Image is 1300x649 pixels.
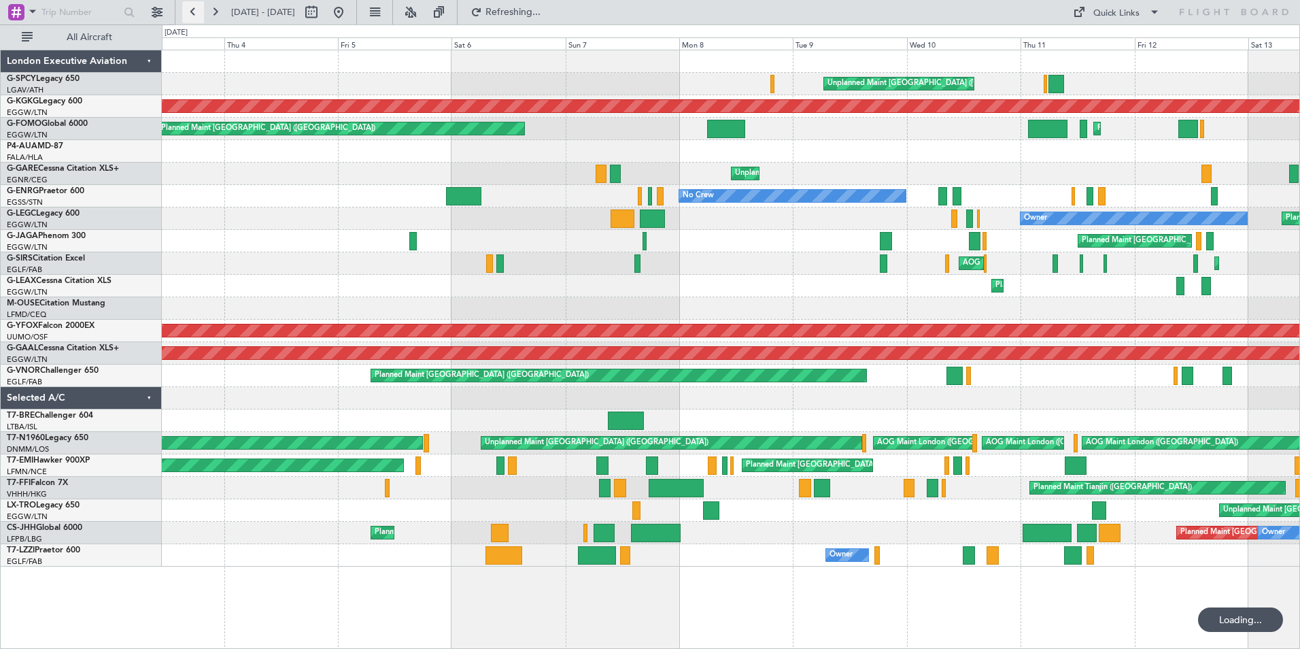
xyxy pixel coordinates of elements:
[986,433,1138,453] div: AOG Maint London ([GEOGRAPHIC_DATA])
[7,456,90,465] a: T7-EMIHawker 900XP
[735,163,823,184] div: Unplanned Maint Chester
[7,377,42,387] a: EGLF/FAB
[1262,522,1285,543] div: Owner
[7,479,68,487] a: T7-FFIFalcon 7X
[35,33,143,42] span: All Aircraft
[7,120,41,128] span: G-FOMO
[7,422,37,432] a: LTBA/ISL
[7,299,39,307] span: M-OUSE
[7,107,48,118] a: EGGW/LTN
[7,277,112,285] a: G-LEAXCessna Citation XLS
[1198,608,1283,632] div: Loading...
[7,367,99,375] a: G-VNORChallenger 650
[375,365,589,386] div: Planned Maint [GEOGRAPHIC_DATA] ([GEOGRAPHIC_DATA])
[7,142,37,150] span: P4-AUA
[1033,478,1192,498] div: Planned Maint Tianjin ([GEOGRAPHIC_DATA])
[7,220,48,230] a: EGGW/LTN
[7,456,33,465] span: T7-EMI
[7,232,86,240] a: G-JAGAPhenom 300
[877,433,1029,453] div: AOG Maint London ([GEOGRAPHIC_DATA])
[7,130,48,140] a: EGGW/LTN
[907,37,1021,50] div: Wed 10
[1021,37,1134,50] div: Thu 11
[224,37,338,50] div: Thu 4
[7,85,44,95] a: LGAV/ATH
[165,27,188,39] div: [DATE]
[7,344,38,352] span: G-GAAL
[7,265,42,275] a: EGLF/FAB
[7,512,48,522] a: EGGW/LTN
[7,501,36,510] span: LX-TRO
[7,501,80,510] a: LX-TROLegacy 650
[338,37,451,50] div: Fri 5
[995,276,1210,296] div: Planned Maint [GEOGRAPHIC_DATA] ([GEOGRAPHIC_DATA])
[7,210,36,218] span: G-LEGC
[7,232,38,240] span: G-JAGA
[1135,37,1248,50] div: Fri 12
[7,489,47,499] a: VHHH/HKG
[793,37,906,50] div: Tue 9
[7,277,36,285] span: G-LEAX
[110,37,224,50] div: Wed 3
[1086,433,1238,453] div: AOG Maint London ([GEOGRAPHIC_DATA])
[1093,7,1140,20] div: Quick Links
[1024,208,1047,229] div: Owner
[827,73,1048,94] div: Unplanned Maint [GEOGRAPHIC_DATA] ([PERSON_NAME] Intl)
[231,6,295,18] span: [DATE] - [DATE]
[7,322,38,330] span: G-YFOX
[829,545,853,565] div: Owner
[7,354,48,365] a: EGGW/LTN
[7,152,43,163] a: FALA/HLA
[7,242,48,252] a: EGGW/LTN
[963,253,1066,273] div: AOG Maint [PERSON_NAME]
[7,444,49,454] a: DNMM/LOS
[15,27,148,48] button: All Aircraft
[566,37,679,50] div: Sun 7
[7,75,36,83] span: G-SPCY
[451,37,565,50] div: Sat 6
[7,165,38,173] span: G-GARE
[7,479,31,487] span: T7-FFI
[7,412,93,420] a: T7-BREChallenger 604
[7,434,88,442] a: T7-N1960Legacy 650
[746,455,876,476] div: Planned Maint [GEOGRAPHIC_DATA]
[7,434,45,442] span: T7-N1960
[7,254,85,263] a: G-SIRSCitation Excel
[375,522,589,543] div: Planned Maint [GEOGRAPHIC_DATA] ([GEOGRAPHIC_DATA])
[7,332,48,342] a: UUMO/OSF
[7,556,42,567] a: EGLF/FAB
[7,210,80,218] a: G-LEGCLegacy 600
[7,524,82,532] a: CS-JHHGlobal 6000
[7,97,82,105] a: G-KGKGLegacy 600
[161,118,375,139] div: Planned Maint [GEOGRAPHIC_DATA] ([GEOGRAPHIC_DATA])
[1082,231,1296,251] div: Planned Maint [GEOGRAPHIC_DATA] ([GEOGRAPHIC_DATA])
[7,175,48,185] a: EGNR/CEG
[7,322,95,330] a: G-YFOXFalcon 2000EX
[7,197,43,207] a: EGSS/STN
[7,142,63,150] a: P4-AUAMD-87
[7,546,80,554] a: T7-LZZIPraetor 600
[7,165,119,173] a: G-GARECessna Citation XLS+
[7,287,48,297] a: EGGW/LTN
[7,534,42,544] a: LFPB/LBG
[464,1,546,23] button: Refreshing...
[7,367,40,375] span: G-VNOR
[7,310,46,320] a: LFMD/CEQ
[7,187,84,195] a: G-ENRGPraetor 600
[41,2,120,22] input: Trip Number
[7,187,39,195] span: G-ENRG
[485,7,542,17] span: Refreshing...
[7,344,119,352] a: G-GAALCessna Citation XLS+
[7,120,88,128] a: G-FOMOGlobal 6000
[7,299,105,307] a: M-OUSECitation Mustang
[1066,1,1167,23] button: Quick Links
[679,37,793,50] div: Mon 8
[7,97,39,105] span: G-KGKG
[7,254,33,263] span: G-SIRS
[7,524,36,532] span: CS-JHH
[7,546,35,554] span: T7-LZZI
[683,186,714,206] div: No Crew
[7,75,80,83] a: G-SPCYLegacy 650
[485,433,708,453] div: Unplanned Maint [GEOGRAPHIC_DATA] ([GEOGRAPHIC_DATA])
[7,412,35,420] span: T7-BRE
